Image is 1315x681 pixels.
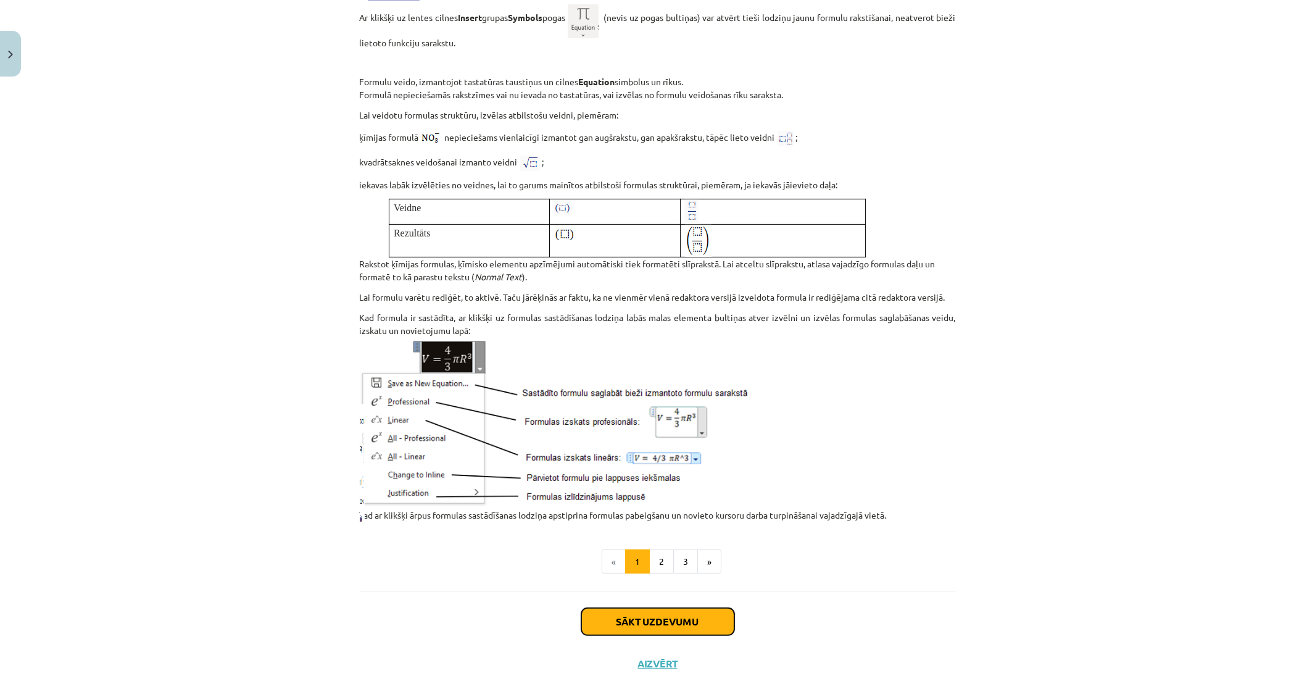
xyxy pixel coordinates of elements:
[360,109,956,122] p: Lai veidotu formulas struktūru, izvēlas atbilstošu veidni, piemēram:
[625,549,650,574] button: 1
[360,509,956,522] p: Tad ar klikšķi ārpus formulas sastādīšanas lodziņa apstiprina formulas pabeigšanu un novieto kurs...
[508,12,542,23] strong: Symbols
[360,549,956,574] nav: Page navigation example
[360,291,956,304] p: Lai formulu varētu rediģēt, to aktivē. Taču jārēķinās ar faktu, ka ne vienmēr vienā redaktora ver...
[360,75,956,88] p: Formulu veido, izmantojot tastatūras taustiņus un cilnes simbolus un rīkus.
[394,203,421,213] span: Veidne
[581,608,734,635] button: Sākt uzdevumu
[673,549,698,574] button: 3
[360,178,956,191] p: iekavas labāk izvēlēties no veidnes, lai to garums mainītos atbilstoši formulas struktūrai, piemē...
[8,51,13,59] img: icon-close-lesson-0947bae3869378f0d4975bcd49f059093ad1ed9edebbc8119c70593378902aed.svg
[360,311,956,337] p: Kad formula ir sastādīta, ar klikšķi uz formulas sastādīšanas lodziņa labās malas elementa bultiņ...
[360,337,756,509] img: Attēls, kurā ir teksts, ekrānuzņēmums, fonts, rinda Apraksts ģenerēts automātiski
[394,228,431,238] span: Rezultāts
[475,271,523,282] em: Normal Text
[360,129,956,146] p: ķīmijas formulā nepieciešams vienlaicīgi izmantot gan augšrakstu, gan apakšrakstu, tāpēc lieto ve...
[360,257,956,283] p: Rakstot ķīmijas formulas, ķīmisko elementu apzīmējumi automātiski tiek formatēti slīprakstā. Lai ...
[649,549,674,574] button: 2
[458,12,482,23] strong: Insert
[360,154,956,171] p: kvadrātsaknes veidošanai izmanto veidni ;
[360,2,956,49] p: Ar klikšķi uz lentes cilnes grupas pogas (nevis uz pogas bultiņas) var atvērt tieši lodziņu jaunu...
[697,549,721,574] button: »
[360,88,956,101] p: Formulā nepieciešamās rakstzīmes vai nu ievada no tastatūras, vai izvēlas no formulu veidošanas r...
[634,658,681,670] button: Aizvērt
[579,76,615,87] strong: Equation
